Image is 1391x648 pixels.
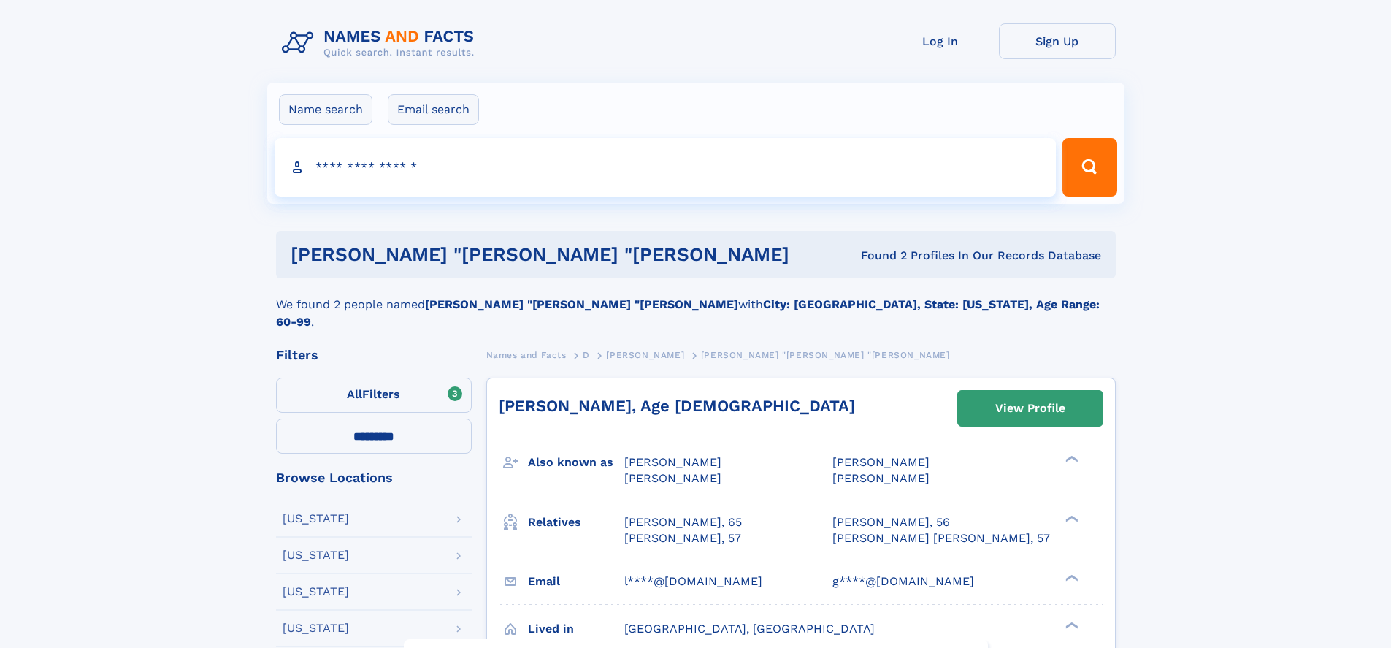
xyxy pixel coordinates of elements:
h1: [PERSON_NAME] "[PERSON_NAME] "[PERSON_NAME] [291,245,825,264]
div: Found 2 Profiles In Our Records Database [825,248,1101,264]
div: View Profile [995,392,1065,425]
div: Browse Locations [276,471,472,484]
div: ❯ [1062,620,1079,630]
div: We found 2 people named with . [276,278,1116,331]
div: [US_STATE] [283,513,349,525]
a: [PERSON_NAME] [PERSON_NAME], 57 [832,530,1050,546]
a: Names and Facts [486,346,567,364]
b: [PERSON_NAME] "[PERSON_NAME] "[PERSON_NAME] [425,297,738,311]
span: All [347,387,362,401]
img: Logo Names and Facts [276,23,486,63]
label: Name search [279,94,372,125]
div: ❯ [1062,573,1079,582]
h3: Lived in [528,617,624,641]
a: [PERSON_NAME] [606,346,684,364]
a: Sign Up [999,23,1116,59]
span: [PERSON_NAME] [832,471,930,485]
a: [PERSON_NAME], 56 [832,514,950,530]
span: D [583,350,590,360]
a: D [583,346,590,364]
span: [GEOGRAPHIC_DATA], [GEOGRAPHIC_DATA] [624,622,875,636]
div: Filters [276,348,472,362]
b: City: [GEOGRAPHIC_DATA], State: [US_STATE], Age Range: 60-99 [276,297,1100,329]
a: View Profile [958,391,1103,426]
div: ❯ [1062,514,1079,523]
button: Search Button [1062,138,1116,197]
span: [PERSON_NAME] [832,455,930,469]
a: [PERSON_NAME], 57 [624,530,741,546]
div: [US_STATE] [283,549,349,561]
a: Log In [882,23,999,59]
span: [PERSON_NAME] [624,471,721,485]
div: ❯ [1062,454,1079,464]
label: Filters [276,378,472,413]
h3: Also known as [528,450,624,475]
div: [US_STATE] [283,586,349,598]
span: [PERSON_NAME] "[PERSON_NAME] "[PERSON_NAME] [701,350,950,360]
h3: Relatives [528,510,624,535]
h3: Email [528,569,624,594]
a: [PERSON_NAME], Age [DEMOGRAPHIC_DATA] [499,397,855,415]
div: [US_STATE] [283,622,349,634]
span: [PERSON_NAME] [606,350,684,360]
a: [PERSON_NAME], 65 [624,514,742,530]
input: search input [275,138,1057,197]
label: Email search [388,94,479,125]
span: [PERSON_NAME] [624,455,721,469]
